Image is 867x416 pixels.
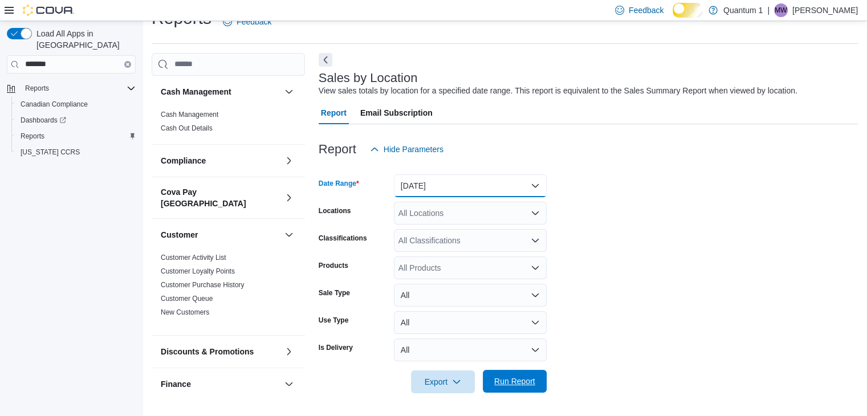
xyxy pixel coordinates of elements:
input: Dark Mode [673,3,703,18]
h3: Finance [161,378,191,390]
p: Quantum 1 [723,3,763,17]
span: [US_STATE] CCRS [21,148,80,157]
h3: Sales by Location [319,71,418,85]
p: | [767,3,770,17]
a: Reports [16,129,49,143]
img: Cova [23,5,74,16]
label: Locations [319,206,351,215]
label: Products [319,261,348,270]
span: Run Report [494,376,535,387]
a: [US_STATE] CCRS [16,145,84,159]
span: Email Subscription [360,101,433,124]
span: Load All Apps in [GEOGRAPHIC_DATA] [32,28,136,51]
button: Cova Pay [GEOGRAPHIC_DATA] [161,186,280,209]
label: Date Range [319,179,359,188]
label: Use Type [319,316,348,325]
a: Customer Activity List [161,254,226,262]
button: Hide Parameters [365,138,448,161]
button: All [394,284,547,307]
span: Customer Purchase History [161,280,245,289]
h3: Report [319,142,356,156]
span: Customer Loyalty Points [161,267,235,276]
span: Reports [21,81,136,95]
span: Reports [16,129,136,143]
h3: Compliance [161,155,206,166]
span: Hide Parameters [384,144,443,155]
p: [PERSON_NAME] [792,3,858,17]
button: Discounts & Promotions [282,345,296,358]
span: MW [775,3,787,17]
nav: Complex example [7,76,136,190]
button: Reports [2,80,140,96]
span: Customer Activity List [161,253,226,262]
span: Dashboards [16,113,136,127]
span: Export [418,370,468,393]
button: Reports [11,128,140,144]
label: Is Delivery [319,343,353,352]
div: Michael Wuest [774,3,788,17]
span: Cash Management [161,110,218,119]
span: Cash Out Details [161,124,213,133]
button: Finance [161,378,280,390]
button: Discounts & Promotions [161,346,280,357]
label: Sale Type [319,288,350,297]
button: Cash Management [282,85,296,99]
div: Customer [152,251,305,335]
button: Finance [282,377,296,391]
a: Cash Management [161,111,218,119]
a: Feedback [218,10,276,33]
span: New Customers [161,308,209,317]
button: Open list of options [531,263,540,272]
span: Feedback [629,5,664,16]
span: Customer Queue [161,294,213,303]
h3: Discounts & Promotions [161,346,254,357]
a: New Customers [161,308,209,316]
a: Dashboards [11,112,140,128]
span: Washington CCRS [16,145,136,159]
a: Customer Purchase History [161,281,245,289]
button: Compliance [161,155,280,166]
a: Canadian Compliance [16,97,92,111]
button: [US_STATE] CCRS [11,144,140,160]
button: Run Report [483,370,547,393]
button: Reports [21,81,54,95]
div: Cash Management [152,108,305,144]
button: Export [411,370,475,393]
label: Classifications [319,234,367,243]
button: Canadian Compliance [11,96,140,112]
button: Cova Pay [GEOGRAPHIC_DATA] [282,191,296,205]
a: Customer Loyalty Points [161,267,235,275]
a: Dashboards [16,113,71,127]
button: Open list of options [531,236,540,245]
button: Customer [161,229,280,240]
span: Feedback [237,16,271,27]
button: All [394,311,547,334]
div: View sales totals by location for a specified date range. This report is equivalent to the Sales ... [319,85,797,97]
button: All [394,338,547,361]
h3: Customer [161,229,198,240]
span: Reports [21,132,44,141]
span: Reports [25,84,49,93]
span: Report [321,101,347,124]
button: [DATE] [394,174,547,197]
button: Next [319,53,332,67]
span: Dashboards [21,116,66,125]
button: Customer [282,228,296,242]
h3: Cash Management [161,86,231,97]
span: Canadian Compliance [16,97,136,111]
span: Canadian Compliance [21,100,88,109]
a: Customer Queue [161,295,213,303]
button: Compliance [282,154,296,168]
button: Open list of options [531,209,540,218]
button: Clear input [124,61,131,68]
button: Cash Management [161,86,280,97]
a: Cash Out Details [161,124,213,132]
